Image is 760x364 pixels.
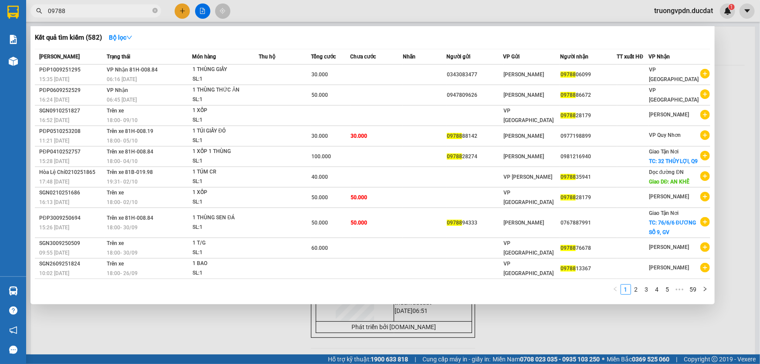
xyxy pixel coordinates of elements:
[504,190,554,205] span: VP [GEOGRAPHIC_DATA]
[193,223,258,232] div: SL: 1
[193,106,258,116] div: 1 XỐP
[39,54,80,60] span: [PERSON_NAME]
[613,286,618,292] span: left
[193,116,258,125] div: SL: 1
[39,239,105,248] div: SGN3009250509
[39,117,69,123] span: 16:52 [DATE]
[311,220,328,226] span: 50.000
[39,147,105,156] div: PĐP0410252757
[39,158,69,164] span: 15:28 [DATE]
[192,54,216,60] span: Món hàng
[107,190,124,196] span: Trên xe
[403,54,415,60] span: Nhãn
[447,132,503,141] div: 88142
[36,8,42,14] span: search
[193,188,258,197] div: 1 XỐP
[561,174,576,180] span: 09788
[649,132,681,138] span: VP Quy Nhơn
[311,92,328,98] span: 50.000
[107,169,153,175] span: Trên xe 81B-019.98
[621,285,631,294] a: 1
[700,284,710,295] button: right
[107,67,158,73] span: VP Nhận 81H-008.84
[39,225,69,231] span: 15:26 [DATE]
[703,286,708,292] span: right
[561,193,616,202] div: 28179
[504,92,544,98] span: [PERSON_NAME]
[700,217,710,227] span: plus-circle
[107,215,154,221] span: Trên xe 81H-008.84
[649,220,696,235] span: TC: 76/6/6 ĐƯƠNG SỐ 9, GV
[649,265,689,271] span: [PERSON_NAME]
[193,65,258,75] div: 1 THÙNG GIẤY
[649,169,684,175] span: Dọc đường ĐN
[35,33,102,42] h3: Kết quả tìm kiếm ( 582 )
[447,220,462,226] span: 09788
[504,220,544,226] span: [PERSON_NAME]
[446,54,470,60] span: Người gửi
[9,35,18,44] img: solution-icon
[193,248,258,258] div: SL: 1
[9,57,18,66] img: warehouse-icon
[107,250,138,256] span: 18:00 - 30/09
[561,152,616,161] div: 0981216940
[621,284,631,295] li: 1
[107,138,138,144] span: 18:00 - 05/10
[700,130,710,140] span: plus-circle
[649,54,670,60] span: VP Nhận
[662,284,673,295] li: 5
[652,284,662,295] li: 4
[311,133,328,139] span: 30.000
[561,245,576,251] span: 09788
[561,218,616,228] div: 0767887991
[193,213,258,223] div: 1 THÙNG SEN ĐÁ
[351,194,368,201] span: 50.000
[649,179,690,185] span: Giao DĐ: AN KHÊ
[48,6,151,16] input: Tìm tên, số ĐT hoặc mã đơn
[503,54,520,60] span: VP Gửi
[193,147,258,156] div: 1 XỐP 1 THÙNG
[107,76,137,82] span: 06:16 [DATE]
[351,220,368,226] span: 50.000
[107,149,154,155] span: Trên xe 81H-008.84
[39,259,105,269] div: SGN2609251824
[610,284,621,295] button: left
[642,284,652,295] li: 3
[193,269,258,278] div: SL: 1
[109,34,132,41] strong: Bộ lọc
[107,117,138,123] span: 18:00 - 09/10
[193,136,258,146] div: SL: 1
[39,250,69,256] span: 09:55 [DATE]
[193,95,258,105] div: SL: 1
[193,75,258,84] div: SL: 1
[193,85,258,95] div: 1 THÙNG THỨC ĂN
[561,244,616,253] div: 76678
[504,261,554,276] span: VP [GEOGRAPHIC_DATA]
[642,285,652,294] a: 3
[447,153,462,160] span: 09788
[39,138,69,144] span: 11:21 [DATE]
[561,132,616,141] div: 0977198899
[193,238,258,248] div: 1 T/G
[107,270,138,276] span: 18:00 - 26/09
[39,65,105,75] div: PĐP1009251295
[447,70,503,79] div: 0343083477
[504,133,544,139] span: [PERSON_NAME]
[102,31,139,44] button: Bộ lọcdown
[39,76,69,82] span: 15:35 [DATE]
[311,54,336,60] span: Tổng cước
[259,54,275,60] span: Thu hộ
[193,126,258,136] div: 1 TÚI GIẤY ĐỎ
[39,270,69,276] span: 10:02 [DATE]
[39,86,105,95] div: PĐP0609252529
[311,245,328,251] span: 60.000
[561,91,616,100] div: 86672
[561,173,616,182] div: 35941
[560,54,588,60] span: Người nhận
[617,54,644,60] span: TT xuất HĐ
[673,284,687,295] li: Next 5 Pages
[447,152,503,161] div: 28274
[561,70,616,79] div: 06099
[7,6,19,19] img: logo-vxr
[649,158,698,164] span: TC: 32 THỦY LỢI, Q9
